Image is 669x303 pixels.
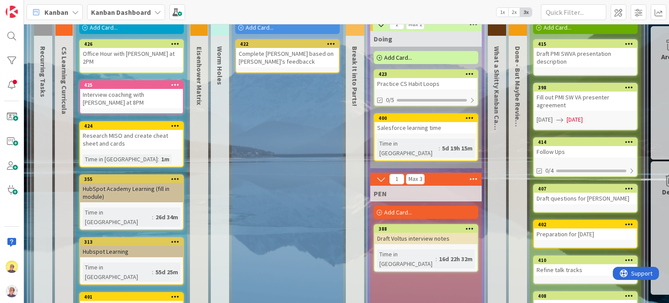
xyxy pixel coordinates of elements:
[80,48,183,67] div: Office Hour with [PERSON_NAME] at 2PM
[534,221,637,240] div: 402Preparation for [DATE]
[90,24,118,31] span: Add Card...
[378,226,477,232] div: 388
[534,264,637,276] div: Refine talk tracks
[374,113,478,161] a: 400Salesforce learning timeTime in [GEOGRAPHIC_DATA]:5d 19h 15m
[533,137,638,177] a: 414Follow Ups0/4
[533,39,638,76] a: 415Draft PMI SWVA presentation description
[375,225,477,244] div: 388Draft Voltus interview notes
[534,92,637,111] div: Fill out PMI SW VA presenter agreement
[534,146,637,157] div: Follow Ups
[80,40,183,67] div: 426Office Hour with [PERSON_NAME] at 2PM
[541,4,606,20] input: Quick Filter...
[236,40,339,48] div: 422
[80,130,183,149] div: Research MISO and create cheat sheet and cards
[534,185,637,193] div: 407
[493,46,501,132] span: What a Shitty Kanban Card!
[534,185,637,204] div: 407Draft questions for [PERSON_NAME]
[84,239,183,245] div: 313
[152,212,153,222] span: :
[351,46,359,106] span: Break It into Parts!
[195,47,204,105] span: Eisenhower Matrix
[83,154,158,164] div: Time in [GEOGRAPHIC_DATA]
[440,143,475,153] div: 5d 19h 15m
[375,122,477,133] div: Salesforce learning time
[80,183,183,202] div: HubSpot Academy Learning (fill in module)
[437,254,475,264] div: 16d 22h 32m
[534,48,637,67] div: Draft PMI SWVA presentation description
[534,193,637,204] div: Draft questions for [PERSON_NAME]
[79,174,184,230] a: 355HubSpot Academy Learning (fill in module)Time in [GEOGRAPHIC_DATA]:26d 34m
[534,138,637,146] div: 414
[389,174,404,184] span: 1
[375,114,477,122] div: 400
[497,8,508,17] span: 1x
[538,41,637,47] div: 415
[439,143,440,153] span: :
[235,39,340,73] a: 422Complete [PERSON_NAME] based on [PERSON_NAME]'s feedbacck
[216,46,224,85] span: Worm Holes
[6,6,18,18] img: Visit kanbanzone.com
[377,249,436,269] div: Time in [GEOGRAPHIC_DATA]
[6,285,18,297] img: avatar
[44,7,68,17] span: Kanban
[80,238,183,246] div: 313
[534,221,637,228] div: 402
[534,138,637,157] div: 414Follow Ups
[374,34,392,43] span: Doing
[375,114,477,133] div: 400Salesforce learning time
[384,54,412,61] span: Add Card...
[534,40,637,48] div: 415
[375,225,477,233] div: 388
[533,83,638,130] a: 398Fill out PMI SW VA presenter agreement[DATE][DATE]
[534,84,637,111] div: 398Fill out PMI SW VA presenter agreement
[83,262,152,282] div: Time in [GEOGRAPHIC_DATA]
[91,8,151,17] b: Kanban Dashboard
[79,121,184,167] a: 424Research MISO and create cheat sheet and cardsTime in [GEOGRAPHIC_DATA]:1m
[153,267,180,277] div: 55d 25m
[375,70,477,89] div: 423Practice CS Habit Loops
[84,82,183,88] div: 425
[538,293,637,299] div: 408
[80,238,183,257] div: 313Hubspot Learning
[80,40,183,48] div: 426
[538,139,637,145] div: 414
[159,154,172,164] div: 1m
[80,81,183,89] div: 425
[84,176,183,182] div: 355
[84,294,183,300] div: 401
[79,80,184,114] a: 425Interview coaching with [PERSON_NAME] at 8PM
[538,257,637,263] div: 410
[508,8,520,17] span: 2x
[374,69,478,106] a: 423Practice CS Habit Loops0/5
[79,237,184,285] a: 313Hubspot LearningTime in [GEOGRAPHIC_DATA]:55d 25m
[158,154,159,164] span: :
[534,40,637,67] div: 415Draft PMI SWVA presentation description
[153,212,180,222] div: 26d 34m
[80,293,183,301] div: 401
[240,41,339,47] div: 422
[80,246,183,257] div: Hubspot Learning
[409,177,422,181] div: Max 3
[389,19,404,30] span: 2
[538,221,637,228] div: 402
[533,184,638,213] a: 407Draft questions for [PERSON_NAME]
[377,139,439,158] div: Time in [GEOGRAPHIC_DATA]
[80,122,183,130] div: 424
[520,8,532,17] span: 3x
[152,267,153,277] span: :
[567,115,583,124] span: [DATE]
[375,233,477,244] div: Draft Voltus interview notes
[386,95,394,105] span: 0/5
[533,220,638,249] a: 402Preparation for [DATE]
[534,84,637,92] div: 398
[375,78,477,89] div: Practice CS Habit Loops
[545,166,554,175] span: 0/4
[514,46,522,135] span: Done - But Maybe Review It?
[246,24,274,31] span: Add Card...
[534,256,637,276] div: 410Refine talk tracks
[84,41,183,47] div: 426
[6,261,18,273] img: JW
[80,81,183,108] div: 425Interview coaching with [PERSON_NAME] at 8PM
[375,70,477,78] div: 423
[537,115,553,124] span: [DATE]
